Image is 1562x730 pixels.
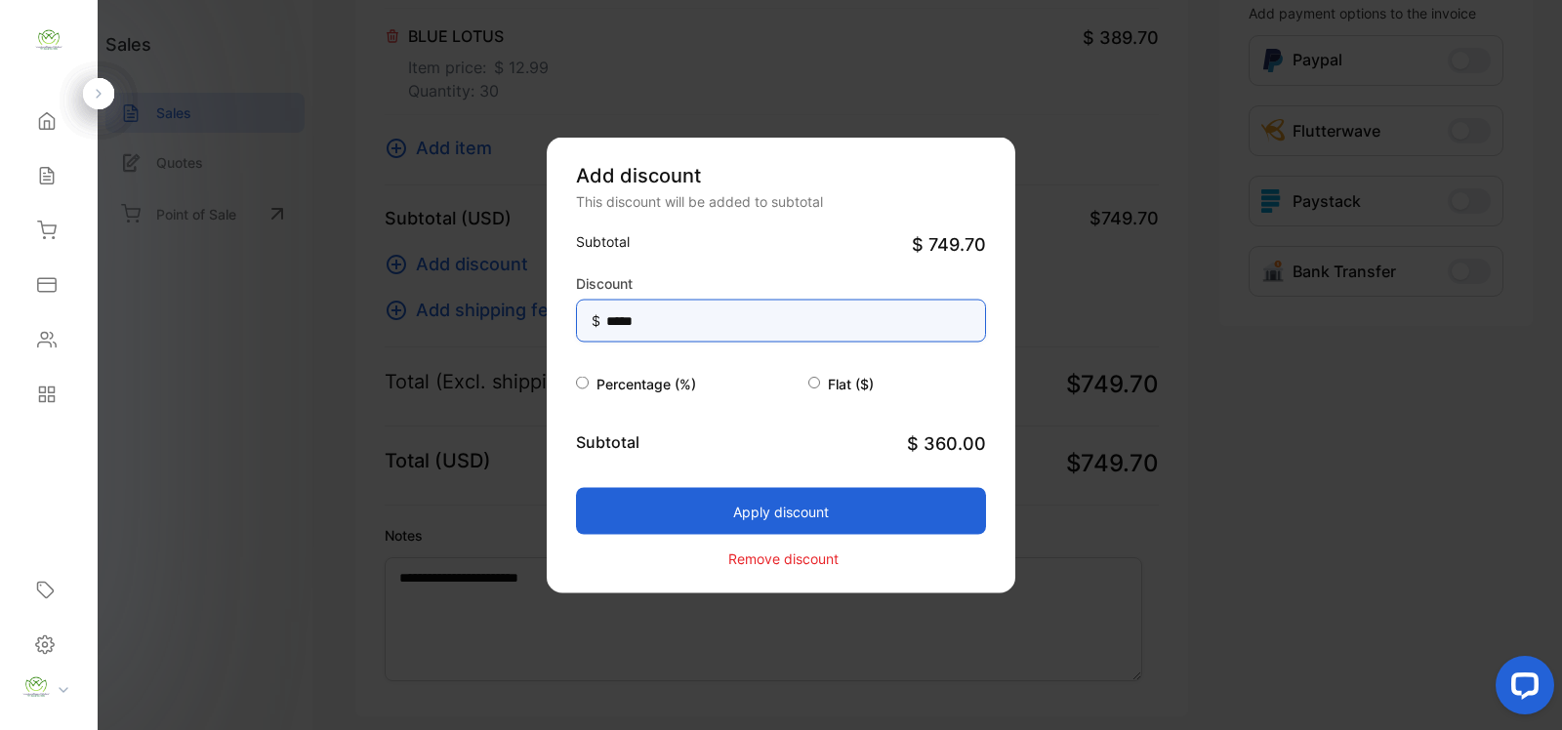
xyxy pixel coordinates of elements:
[828,376,874,392] span: Flat ($)
[907,430,986,457] span: $ 360.00
[1480,648,1562,730] iframe: LiveChat chat widget
[34,25,63,55] img: logo
[576,161,986,190] p: Add discount
[592,310,600,331] span: $
[596,376,696,392] span: Percentage (%)
[21,672,51,702] img: profile
[576,488,986,535] button: Apply discount
[576,191,986,212] div: This discount will be added to subtotal
[912,231,986,258] span: $ 749.70
[576,231,630,252] p: Subtotal
[728,547,839,568] p: Remove discount
[576,273,633,294] label: Discount
[576,430,639,454] p: Subtotal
